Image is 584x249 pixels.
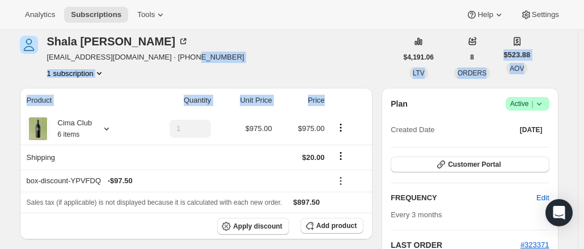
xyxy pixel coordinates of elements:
span: Edit [536,192,549,204]
span: Apply discount [233,222,282,231]
span: Analytics [25,10,55,19]
span: Every 3 months [391,210,442,219]
button: Subscriptions [64,7,128,23]
th: Shipping [20,145,139,170]
span: $523.88 [503,49,530,61]
span: [EMAIL_ADDRESS][DOMAIN_NAME] · [PHONE_NUMBER] [47,52,244,63]
a: #323371 [520,240,549,249]
span: $897.50 [293,198,320,206]
span: 8 [470,53,474,62]
button: Shipping actions [332,150,350,162]
span: ORDERS [458,69,486,77]
span: Customer Portal [448,160,501,169]
small: 6 items [58,130,80,138]
span: $975.00 [246,124,272,133]
span: AOV [510,65,524,73]
h2: FREQUENCY [391,192,536,204]
button: Edit [530,189,556,207]
button: Help [459,7,511,23]
span: | [531,99,533,108]
span: Created Date [391,124,434,136]
button: Apply discount [217,218,289,235]
span: Settings [532,10,559,19]
th: Unit Price [214,88,275,113]
button: $4,191.06 [397,49,441,65]
th: Price [276,88,328,113]
button: 8 [463,49,481,65]
button: Tools [130,7,173,23]
span: Sales tax (if applicable) is not displayed because it is calculated with each new order. [27,199,282,206]
span: - $97.50 [108,175,133,187]
button: Add product [301,218,363,234]
div: Open Intercom Messenger [545,199,573,226]
span: Tools [137,10,155,19]
span: Shala Summey [20,36,38,54]
button: Analytics [18,7,62,23]
th: Product [20,88,139,113]
span: $4,191.06 [404,53,434,62]
h2: Plan [391,98,408,109]
div: Shala [PERSON_NAME] [47,36,189,47]
span: Help [477,10,493,19]
span: $20.00 [302,153,325,162]
button: [DATE] [513,122,549,138]
button: Product actions [47,67,105,79]
div: box-discount-YPVFDQ [27,175,325,187]
span: LTV [413,69,425,77]
button: Product actions [332,121,350,134]
button: Settings [514,7,566,23]
span: Subscriptions [71,10,121,19]
span: Active [510,98,545,109]
span: Add product [316,221,357,230]
th: Quantity [139,88,215,113]
span: $975.00 [298,124,325,133]
div: Cima Club [49,117,92,140]
span: [DATE] [520,125,543,134]
button: Customer Portal [391,157,549,172]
